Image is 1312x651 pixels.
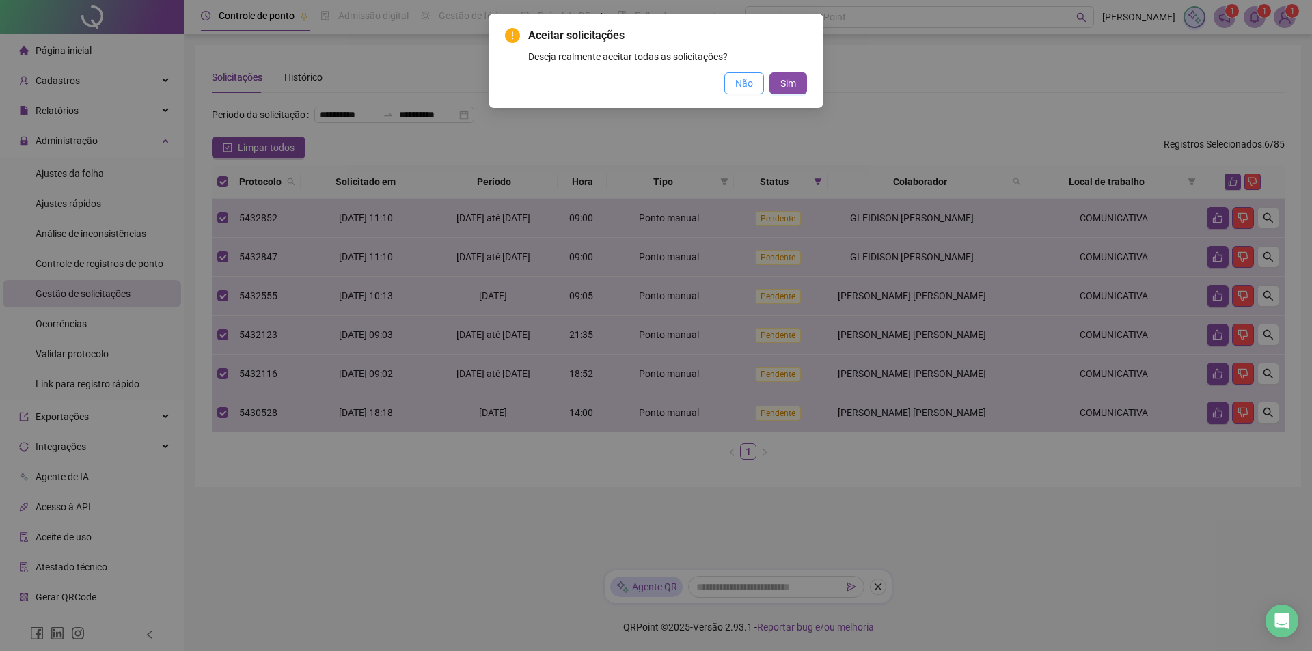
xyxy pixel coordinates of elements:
[735,76,753,91] span: Não
[505,28,520,43] span: exclamation-circle
[769,72,807,94] button: Sim
[724,72,764,94] button: Não
[1266,605,1298,637] div: Open Intercom Messenger
[528,27,807,44] span: Aceitar solicitações
[528,49,807,64] div: Deseja realmente aceitar todas as solicitações?
[780,76,796,91] span: Sim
